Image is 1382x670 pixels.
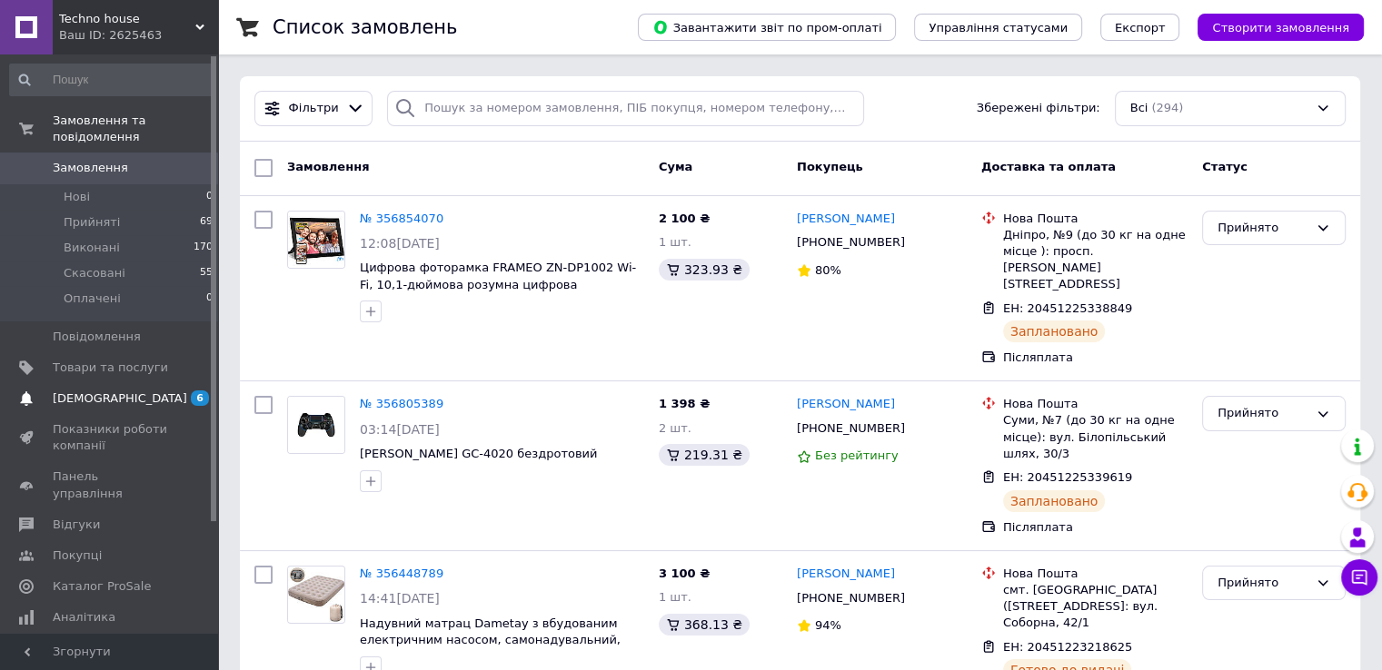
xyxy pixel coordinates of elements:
span: 03:14[DATE] [360,422,440,437]
div: Прийнято [1218,404,1308,423]
a: [PERSON_NAME] [797,396,895,413]
div: Заплановано [1003,490,1106,512]
span: Виконані [64,240,120,256]
span: [DEMOGRAPHIC_DATA] [53,390,187,407]
button: Управління статусами [914,14,1082,41]
span: Замовлення та повідомлення [53,113,218,145]
span: Збережені фільтри: [977,100,1100,117]
span: Управління статусами [929,21,1068,34]
span: Фільтри [289,100,339,117]
a: Фото товару [287,396,345,454]
span: 170 [194,240,213,256]
div: Нова Пошта [1003,566,1188,582]
span: 14:41[DATE] [360,591,440,606]
span: Замовлення [287,160,369,173]
span: Скасовані [64,265,125,281]
span: Прийняті [64,214,120,231]
span: ЕН: 20451223218625 [1003,640,1132,654]
span: Всі [1130,100,1148,117]
span: 1 398 ₴ [659,397,710,410]
span: Аналітика [53,609,115,626]
span: Оплачені [64,291,121,307]
div: Суми, №7 (до 30 кг на одне місце): вул. Білопільський шлях, 30/3 [1003,412,1188,462]
input: Пошук [9,64,214,96]
a: № 356805389 [360,397,443,410]
button: Експорт [1100,14,1180,41]
button: Завантажити звіт по пром-оплаті [638,14,896,41]
span: 12:08[DATE] [360,236,440,251]
span: 2 шт. [659,421,691,435]
a: № 356448789 [360,567,443,580]
span: Замовлення [53,160,128,176]
img: Фото товару [288,212,344,268]
span: Нові [64,189,90,205]
input: Пошук за номером замовлення, ПІБ покупця, номером телефону, Email, номером накладної [387,91,864,126]
h1: Список замовлень [273,16,457,38]
span: 1 шт. [659,590,691,604]
span: 0 [206,291,213,307]
div: смт. [GEOGRAPHIC_DATA] ([STREET_ADDRESS]: вул. Соборна, 42/1 [1003,582,1188,632]
span: 1 шт. [659,235,691,249]
span: Techno house [59,11,195,27]
span: Без рейтингу [815,448,899,462]
span: Експорт [1115,21,1166,34]
a: Фото товару [287,566,345,624]
div: [PHONE_NUMBER] [793,417,909,440]
a: [PERSON_NAME] [797,566,895,583]
button: Чат з покупцем [1341,559,1377,596]
img: Фото товару [288,397,344,453]
div: Нова Пошта [1003,211,1188,227]
div: Післяплата [1003,350,1188,366]
span: Покупці [53,547,102,564]
div: Заплановано [1003,320,1106,342]
div: Дніпро, №9 (до 30 кг на одне місце ): просп. [PERSON_NAME][STREET_ADDRESS] [1003,227,1188,293]
span: Створити замовлення [1212,21,1349,34]
a: Надувний матрац Dametay з вбудованим електричним насосом, самонадувальний, для 2 осіб, для кемпін... [360,616,621,664]
span: 69 [200,214,213,231]
span: Завантажити звіт по пром-оплаті [652,19,881,35]
span: Відгуки [53,517,100,533]
span: 2 100 ₴ [659,212,710,225]
div: Післяплата [1003,519,1188,536]
a: Цифрова фоторамка FRAMEO ZN-DP1002 Wi-Fi, 10,1-дюймова розумна цифрова фоторамка [360,261,636,308]
span: 80% [815,263,841,277]
button: Створити замовлення [1198,14,1364,41]
a: [PERSON_NAME] [797,211,895,228]
span: ЕН: 20451225339619 [1003,470,1132,484]
span: Панель управління [53,468,168,501]
div: Ваш ID: 2625463 [59,27,218,44]
span: 55 [200,265,213,281]
span: Статус [1202,160,1248,173]
span: Каталог ProSale [53,578,151,595]
span: Доставка та оплата [981,160,1116,173]
span: (294) [1151,101,1183,114]
span: 3 100 ₴ [659,567,710,580]
div: Прийнято [1218,219,1308,238]
div: [PHONE_NUMBER] [793,231,909,254]
div: 219.31 ₴ [659,444,750,466]
span: 6 [191,390,209,406]
div: Нова Пошта [1003,396,1188,412]
a: Фото товару [287,211,345,269]
span: Покупець [797,160,863,173]
span: ЕН: 20451225338849 [1003,301,1132,315]
a: № 356854070 [360,212,443,225]
img: Фото товару [288,567,344,622]
div: 368.13 ₴ [659,614,750,636]
div: 323.93 ₴ [659,259,750,281]
span: Товари та послуги [53,360,168,376]
span: Cума [659,160,692,173]
a: [PERSON_NAME] GC-4020 бездротовий [360,447,597,460]
a: Створити замовлення [1179,20,1364,34]
div: [PHONE_NUMBER] [793,586,909,610]
span: 0 [206,189,213,205]
div: Прийнято [1218,574,1308,593]
span: Показники роботи компанії [53,421,168,454]
span: Повідомлення [53,329,141,345]
span: 94% [815,618,841,632]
